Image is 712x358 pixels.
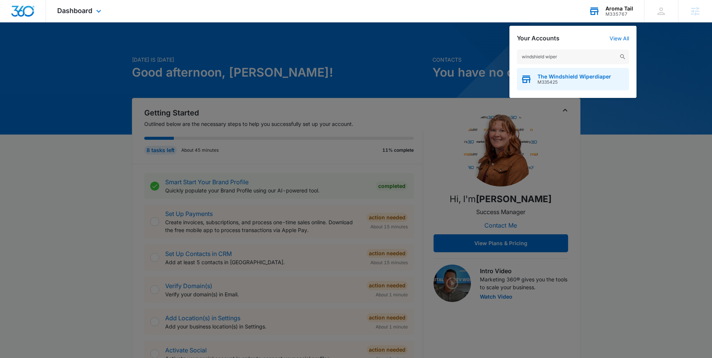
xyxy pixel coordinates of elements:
div: account id [605,12,633,17]
a: View All [610,35,629,41]
span: Dashboard [57,7,92,15]
span: The Windshield Wiperdiaper [537,74,611,80]
button: The Windshield WiperdiaperM335425 [517,68,629,90]
input: Search Accounts [517,49,629,64]
h2: Your Accounts [517,35,560,42]
span: M335425 [537,80,611,85]
div: account name [605,6,633,12]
